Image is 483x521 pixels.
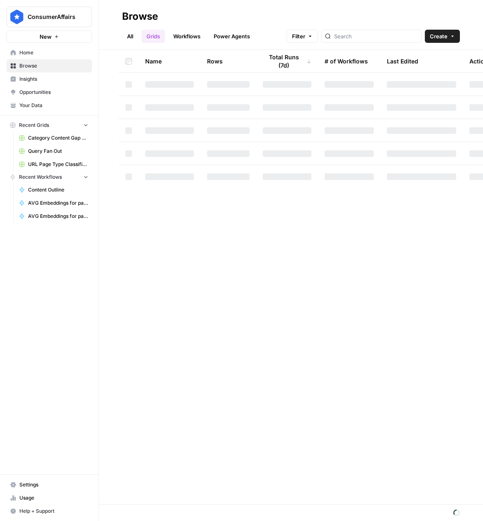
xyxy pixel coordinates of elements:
input: Search [334,32,418,40]
div: # of Workflows [325,50,368,72]
a: Your Data [7,99,92,112]
span: AVG Embeddings for page and Target Keyword - Using Pasted page content [28,213,88,220]
div: Browse [122,10,158,23]
a: Usage [7,491,92,505]
span: Filter [292,32,305,40]
div: Name [145,50,194,72]
div: Total Runs (7d) [263,50,311,72]
a: Home [7,46,92,59]
a: Opportunities [7,86,92,99]
span: Opportunities [19,89,88,96]
a: Power Agents [209,30,255,43]
a: Content Outline [15,183,92,196]
span: Settings [19,481,88,488]
a: URL Page Type Classification [15,158,92,171]
span: Browse [19,62,88,70]
a: All [122,30,138,43]
span: Recent Grids [19,121,49,129]
span: Recent Workflows [19,173,62,181]
span: Content Outline [28,186,88,194]
a: Browse [7,59,92,72]
button: Recent Grids [7,119,92,131]
button: Filter [287,30,318,43]
a: Settings [7,478,92,491]
a: Grids [141,30,165,43]
span: Home [19,49,88,56]
span: Usage [19,494,88,502]
span: Query Fan Out [28,147,88,155]
span: Help + Support [19,507,88,515]
span: Insights [19,75,88,83]
button: New [7,30,92,43]
a: Insights [7,72,92,86]
div: Rows [207,50,223,72]
span: URL Page Type Classification [28,161,88,168]
span: New [40,33,52,41]
span: Create [430,32,448,40]
button: Create [425,30,460,43]
a: Workflows [168,30,205,43]
a: AVG Embeddings for page and Target Keyword [15,196,92,210]
a: AVG Embeddings for page and Target Keyword - Using Pasted page content [15,210,92,223]
span: AVG Embeddings for page and Target Keyword [28,199,88,207]
a: Query Fan Out [15,145,92,158]
button: Help + Support [7,505,92,518]
img: ConsumerAffairs Logo [9,9,24,24]
span: Category Content Gap Analysis [28,134,88,142]
span: Your Data [19,102,88,109]
button: Workspace: ConsumerAffairs [7,7,92,27]
div: Last Edited [387,50,418,72]
a: Category Content Gap Analysis [15,131,92,145]
span: ConsumerAffairs [28,13,78,21]
button: Recent Workflows [7,171,92,183]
